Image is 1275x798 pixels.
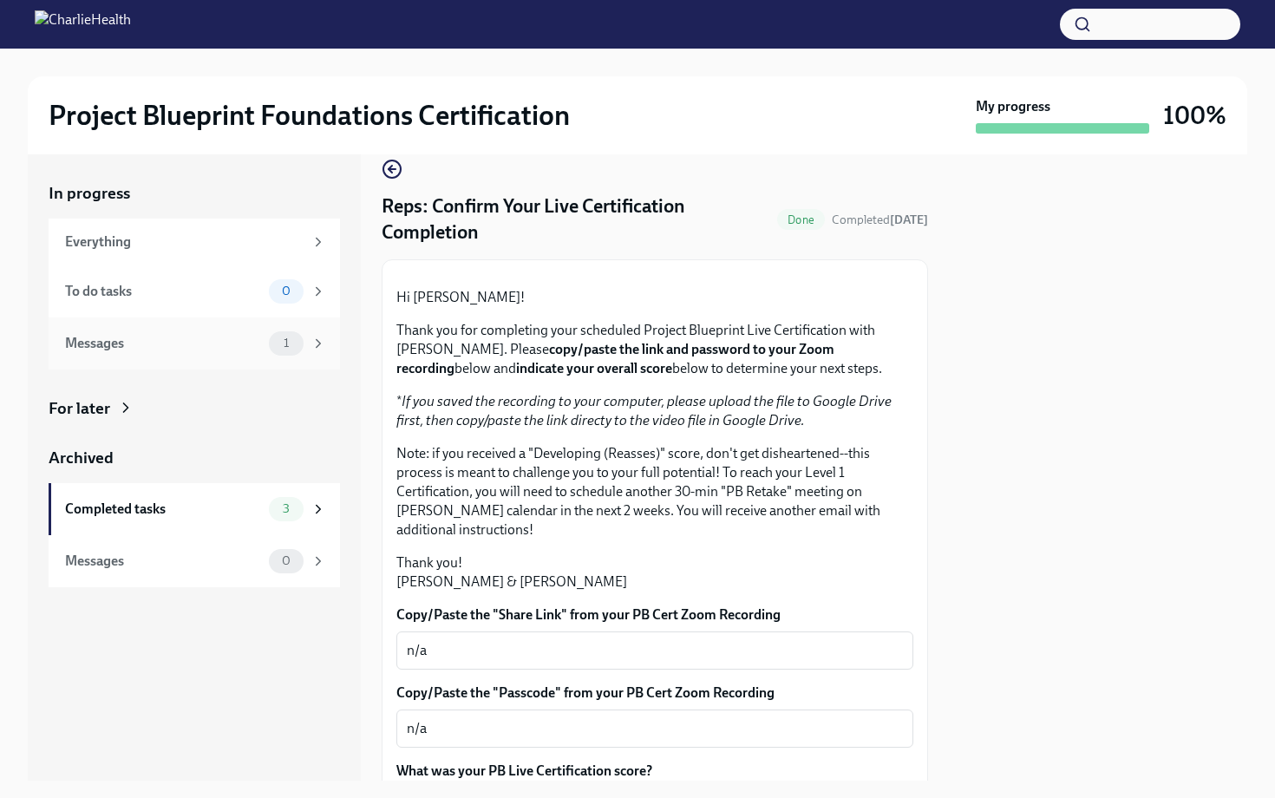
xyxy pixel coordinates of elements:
div: Messages [65,552,262,571]
p: Thank you for completing your scheduled Project Blueprint Live Certification with [PERSON_NAME]. ... [396,321,913,378]
a: To do tasks0 [49,265,340,317]
a: For later [49,397,340,420]
p: Hi [PERSON_NAME]! [396,288,913,307]
span: 0 [271,285,301,298]
a: Messages0 [49,535,340,587]
a: Archived [49,447,340,469]
label: Copy/Paste the "Share Link" from your PB Cert Zoom Recording [396,605,913,625]
p: Thank you! [PERSON_NAME] & [PERSON_NAME] [396,553,913,592]
label: Copy/Paste the "Passcode" from your PB Cert Zoom Recording [396,684,913,703]
a: Messages1 [49,317,340,370]
p: Note: if you received a "Developing (Reasses)" score, don't get disheartened--this process is mea... [396,444,913,540]
h2: Project Blueprint Foundations Certification [49,98,570,133]
span: October 10th, 2025 10:31 [832,212,928,228]
div: Completed tasks [65,500,262,519]
div: Everything [65,232,304,252]
div: To do tasks [65,282,262,301]
span: Completed [832,213,928,227]
label: What was your PB Live Certification score? [396,762,652,781]
span: 3 [272,502,300,515]
em: If you saved the recording to your computer, please upload the file to Google Drive first, then c... [396,393,892,428]
div: Messages [65,334,262,353]
strong: copy/paste the link and password to your Zoom recording [396,341,834,376]
span: 1 [273,337,299,350]
a: Everything [49,219,340,265]
h3: 100% [1163,100,1226,131]
img: CharlieHealth [35,10,131,38]
a: In progress [49,182,340,205]
span: Done [777,213,825,226]
div: For later [49,397,110,420]
span: 0 [271,554,301,567]
strong: indicate your overall score [516,360,672,376]
textarea: n/a [407,718,903,739]
strong: [DATE] [890,213,928,227]
h4: Reps: Confirm Your Live Certification Completion [382,193,770,245]
textarea: n/a [407,640,903,661]
a: Completed tasks3 [49,483,340,535]
strong: My progress [976,97,1050,116]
